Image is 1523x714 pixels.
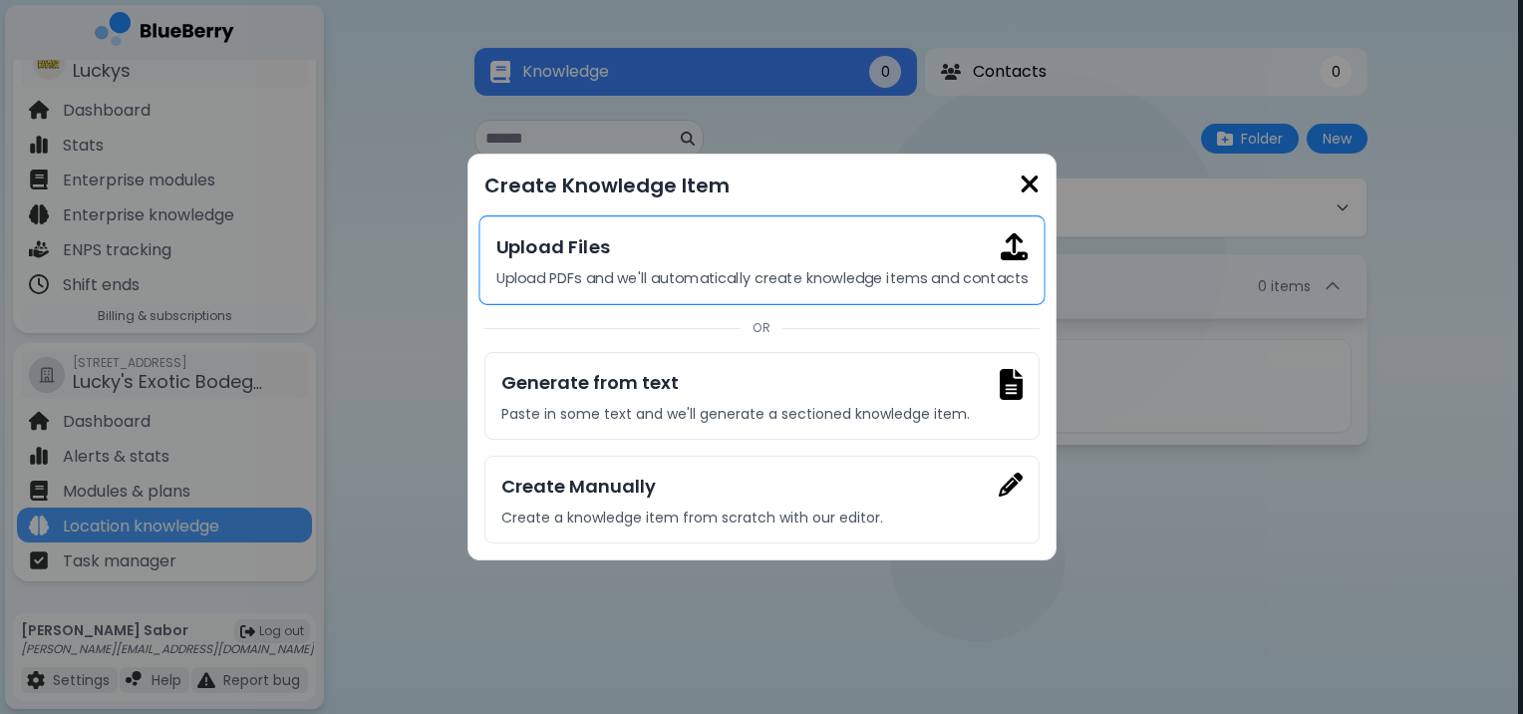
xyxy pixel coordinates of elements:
p: Create a knowledge item from scratch with our editor. [501,509,1023,527]
img: Create manually [999,473,1023,497]
span: or [741,320,782,336]
p: Paste in some text and we'll generate a sectioned knowledge item. [501,405,1023,423]
img: Upload file [1000,232,1028,260]
p: Create Knowledge Item [484,171,1040,200]
p: Upload PDFs and we'll automatically create knowledge items and contacts [495,269,1027,287]
img: close icon [1020,171,1040,197]
img: Upload file [1000,369,1023,400]
h3: Upload Files [495,232,1027,261]
h3: Create Manually [501,473,1023,501]
h3: Generate from text [501,369,1023,397]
